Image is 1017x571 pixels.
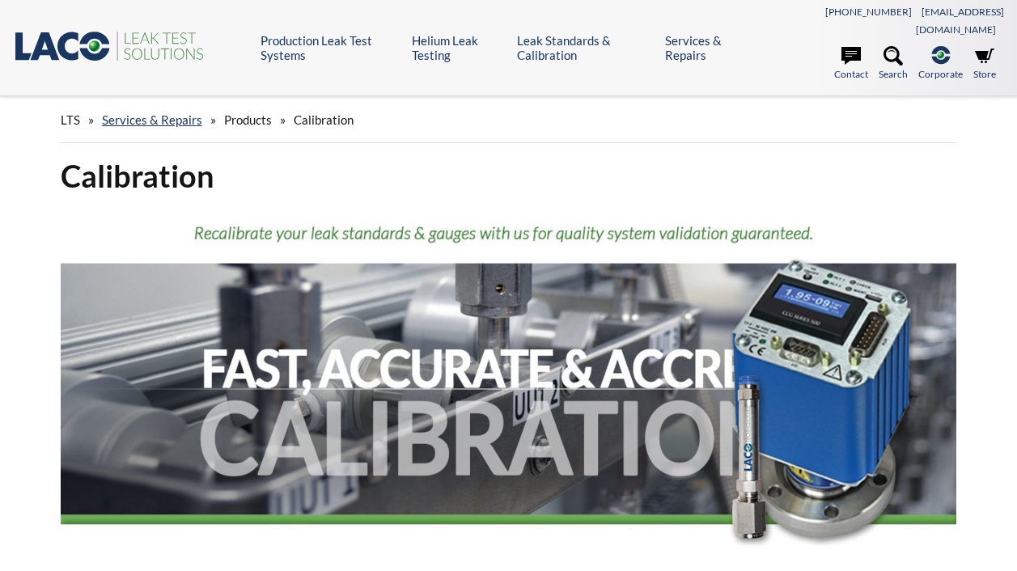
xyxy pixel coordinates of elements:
[517,33,653,62] a: Leak Standards & Calibration
[224,112,272,127] span: Products
[879,46,908,82] a: Search
[665,33,752,62] a: Services & Repairs
[918,66,963,82] span: Corporate
[412,33,506,62] a: Helium Leak Testing
[973,46,996,82] a: Store
[825,6,912,18] a: [PHONE_NUMBER]
[61,97,956,143] div: » » »
[261,33,399,62] a: Production Leak Test Systems
[61,209,956,568] img: Fast, Accurate & Accredited Calibration header
[834,46,868,82] a: Contact
[61,156,956,196] h1: Calibration
[102,112,202,127] a: Services & Repairs
[61,112,80,127] span: LTS
[916,6,1004,36] a: [EMAIL_ADDRESS][DOMAIN_NAME]
[294,112,354,127] span: Calibration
